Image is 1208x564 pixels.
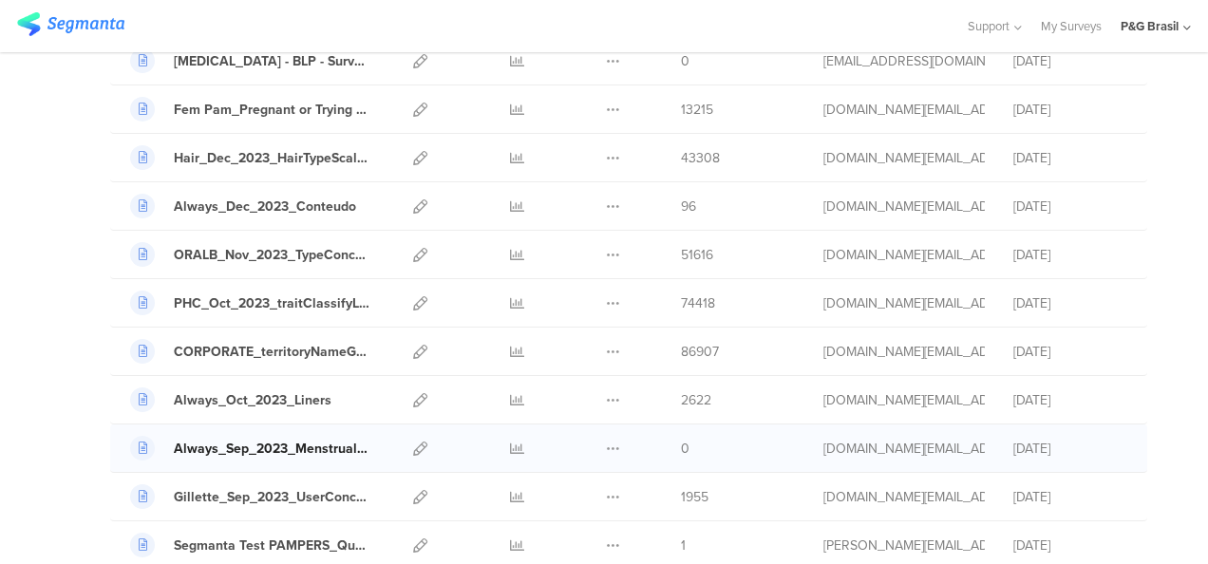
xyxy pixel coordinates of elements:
[681,197,696,216] span: 96
[130,145,371,170] a: Hair_Dec_2023_HairTypeScalpConcern
[1013,293,1127,313] div: [DATE]
[130,291,371,315] a: PHC_Oct_2023_traitClassifyLifestyleIdValue
[174,197,356,216] div: Always_Dec_2023_Conteudo
[823,100,985,120] div: maluli.jm@pg.com
[174,439,371,459] div: Always_Sep_2023_MenstrualFlow
[681,245,713,265] span: 51616
[681,51,689,71] span: 0
[174,245,371,265] div: ORALB_Nov_2023_TypeConcern
[968,17,1010,35] span: Support
[174,487,371,507] div: Gillette_Sep_2023_UserConcern
[174,342,371,362] div: CORPORATE_territoryNameGender_OCT_2023
[823,487,985,507] div: maluli.jm@pg.com
[681,100,713,120] span: 13215
[174,536,371,555] div: Segmanta Test PAMPERS_QuerContinuarNaBase_Aug_2023
[681,342,719,362] span: 86907
[130,533,371,557] a: Segmanta Test PAMPERS_QuerContinuarNaBase_Aug_2023
[1013,148,1127,168] div: [DATE]
[174,148,371,168] div: Hair_Dec_2023_HairTypeScalpConcern
[681,148,720,168] span: 43308
[681,293,715,313] span: 74418
[823,390,985,410] div: maluli.jm@pg.com
[174,390,331,410] div: Always_Oct_2023_Liners
[681,487,708,507] span: 1955
[174,100,371,120] div: Fem Pam_Pregnant or Trying DOB_Dec_2023
[1121,17,1179,35] div: P&G Brasil
[174,293,371,313] div: PHC_Oct_2023_traitClassifyLifestyleIdValue
[130,242,371,267] a: ORALB_Nov_2023_TypeConcern
[1013,487,1127,507] div: [DATE]
[823,245,985,265] div: maluli.jm@pg.com
[823,342,985,362] div: maluli.jm@pg.com
[1013,390,1127,410] div: [DATE]
[130,97,371,122] a: Fem Pam_Pregnant or Trying DOB_Dec_[DEMOGRAPHIC_DATA]
[174,51,371,71] div: Cebion - BLP - Survey 1
[823,197,985,216] div: maluli.jm@pg.com
[130,194,356,218] a: Always_Dec_2023_Conteudo
[1013,51,1127,71] div: [DATE]
[681,536,686,555] span: 1
[130,484,371,509] a: Gillette_Sep_2023_UserConcern
[823,439,985,459] div: maluli.jm@pg.com
[130,387,331,412] a: Always_Oct_2023_Liners
[130,436,371,461] a: Always_Sep_2023_MenstrualFlow
[681,439,689,459] span: 0
[130,48,371,73] a: [MEDICAL_DATA] - BLP - Survey 1
[823,293,985,313] div: maluli.jm@pg.com
[1013,536,1127,555] div: [DATE]
[1013,342,1127,362] div: [DATE]
[1013,100,1127,120] div: [DATE]
[823,148,985,168] div: maluli.jm@pg.com
[130,339,371,364] a: CORPORATE_territoryNameGender_OCT_2023
[1013,245,1127,265] div: [DATE]
[1013,197,1127,216] div: [DATE]
[823,51,985,71] div: bortolozzo.t@pg.com
[823,536,985,555] div: riel@segmanta.com
[681,390,711,410] span: 2622
[17,12,124,36] img: segmanta logo
[1013,439,1127,459] div: [DATE]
